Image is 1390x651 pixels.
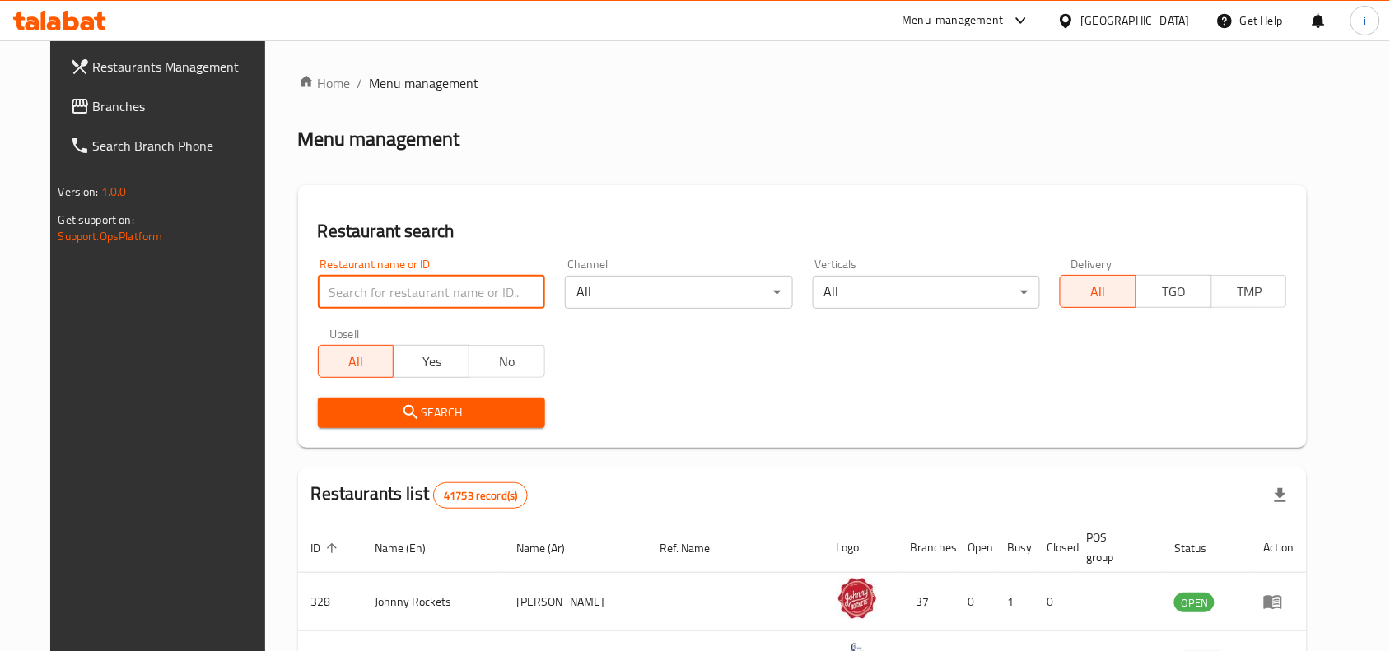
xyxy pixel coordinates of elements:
[101,181,127,202] span: 1.0.0
[329,328,360,340] label: Upsell
[325,350,388,374] span: All
[1219,280,1281,304] span: TMP
[1250,523,1307,573] th: Action
[1067,280,1130,304] span: All
[393,345,469,378] button: Yes
[318,276,545,309] input: Search for restaurant name or ID..
[1174,538,1228,558] span: Status
[58,226,163,247] a: Support.OpsPlatform
[1263,592,1294,611] div: Menu
[955,573,995,631] td: 0
[955,523,995,573] th: Open
[318,219,1288,244] h2: Restaurant search
[93,136,269,156] span: Search Branch Phone
[898,573,955,631] td: 37
[813,276,1040,309] div: All
[93,96,269,116] span: Branches
[298,73,1308,93] nav: breadcrumb
[1143,280,1206,304] span: TGO
[357,73,363,93] li: /
[375,538,448,558] span: Name (En)
[823,523,898,573] th: Logo
[362,573,504,631] td: Johnny Rockets
[469,345,545,378] button: No
[311,538,343,558] span: ID
[903,11,1004,30] div: Menu-management
[370,73,479,93] span: Menu management
[1087,528,1142,567] span: POS group
[1211,275,1288,308] button: TMP
[433,482,528,509] div: Total records count
[400,350,463,374] span: Yes
[1261,476,1300,515] div: Export file
[516,538,586,558] span: Name (Ar)
[660,538,731,558] span: Ref. Name
[58,181,99,202] span: Version:
[1034,523,1074,573] th: Closed
[995,523,1034,573] th: Busy
[311,481,529,509] h2: Restaurants list
[318,345,394,378] button: All
[837,578,878,619] img: Johnny Rockets
[298,573,362,631] td: 328
[1174,593,1215,612] div: OPEN
[57,86,282,126] a: Branches
[1034,573,1074,631] td: 0
[434,488,527,504] span: 41753 record(s)
[1364,12,1366,30] span: i
[565,276,792,309] div: All
[1060,275,1136,308] button: All
[93,57,269,77] span: Restaurants Management
[898,523,955,573] th: Branches
[1136,275,1212,308] button: TGO
[57,126,282,165] a: Search Branch Phone
[1081,12,1190,30] div: [GEOGRAPHIC_DATA]
[995,573,1034,631] td: 1
[476,350,539,374] span: No
[58,209,134,230] span: Get support on:
[318,398,545,428] button: Search
[298,126,460,152] h2: Menu management
[331,402,532,423] span: Search
[1071,258,1112,270] label: Delivery
[298,73,351,93] a: Home
[1174,593,1215,612] span: OPEN
[57,47,282,86] a: Restaurants Management
[503,573,646,631] td: [PERSON_NAME]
